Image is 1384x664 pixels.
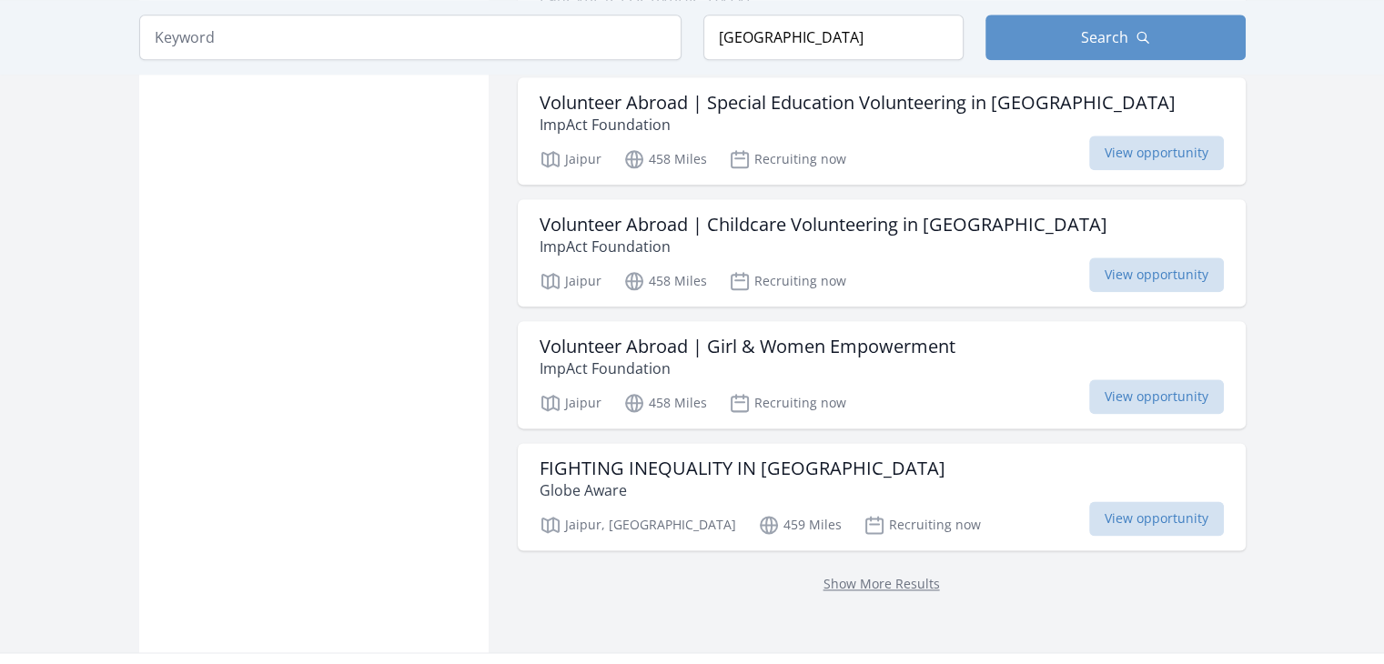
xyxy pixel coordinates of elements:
[139,15,682,60] input: Keyword
[540,479,945,501] p: Globe Aware
[540,514,736,536] p: Jaipur, [GEOGRAPHIC_DATA]
[729,392,846,414] p: Recruiting now
[703,15,964,60] input: Location
[540,92,1176,114] h3: Volunteer Abroad | Special Education Volunteering in [GEOGRAPHIC_DATA]
[1089,379,1224,414] span: View opportunity
[540,236,1107,257] p: ImpAct Foundation
[1089,136,1224,170] span: View opportunity
[518,199,1246,307] a: Volunteer Abroad | Childcare Volunteering in [GEOGRAPHIC_DATA] ImpAct Foundation Jaipur 458 Miles...
[985,15,1246,60] button: Search
[540,114,1176,136] p: ImpAct Foundation
[623,148,707,170] p: 458 Miles
[540,392,601,414] p: Jaipur
[729,148,846,170] p: Recruiting now
[729,270,846,292] p: Recruiting now
[518,77,1246,185] a: Volunteer Abroad | Special Education Volunteering in [GEOGRAPHIC_DATA] ImpAct Foundation Jaipur 4...
[1089,257,1224,292] span: View opportunity
[540,214,1107,236] h3: Volunteer Abroad | Childcare Volunteering in [GEOGRAPHIC_DATA]
[518,321,1246,428] a: Volunteer Abroad | Girl & Women Empowerment ImpAct Foundation Jaipur 458 Miles Recruiting now Vie...
[540,270,601,292] p: Jaipur
[540,336,955,357] h3: Volunteer Abroad | Girl & Women Empowerment
[540,357,955,379] p: ImpAct Foundation
[540,148,601,170] p: Jaipur
[518,443,1246,550] a: FIGHTING INEQUALITY IN [GEOGRAPHIC_DATA] Globe Aware Jaipur, [GEOGRAPHIC_DATA] 459 Miles Recruiti...
[623,270,707,292] p: 458 Miles
[1089,501,1224,536] span: View opportunity
[1081,26,1128,48] span: Search
[623,392,707,414] p: 458 Miles
[864,514,981,536] p: Recruiting now
[823,575,940,592] a: Show More Results
[758,514,842,536] p: 459 Miles
[540,458,945,479] h3: FIGHTING INEQUALITY IN [GEOGRAPHIC_DATA]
